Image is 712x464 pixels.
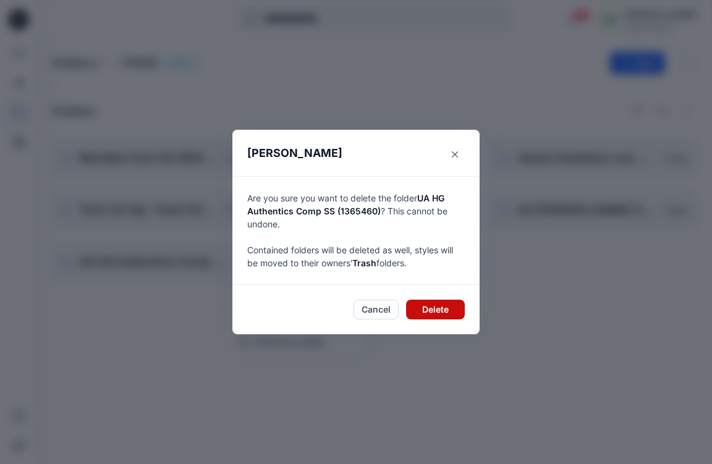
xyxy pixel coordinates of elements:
p: Are you sure you want to delete the folder ? This cannot be undone. Contained folders will be del... [247,192,465,269]
button: Close [445,145,465,164]
header: [PERSON_NAME] [232,130,480,176]
span: Trash [352,258,376,268]
button: Delete [406,300,465,319]
button: Cancel [354,300,399,319]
